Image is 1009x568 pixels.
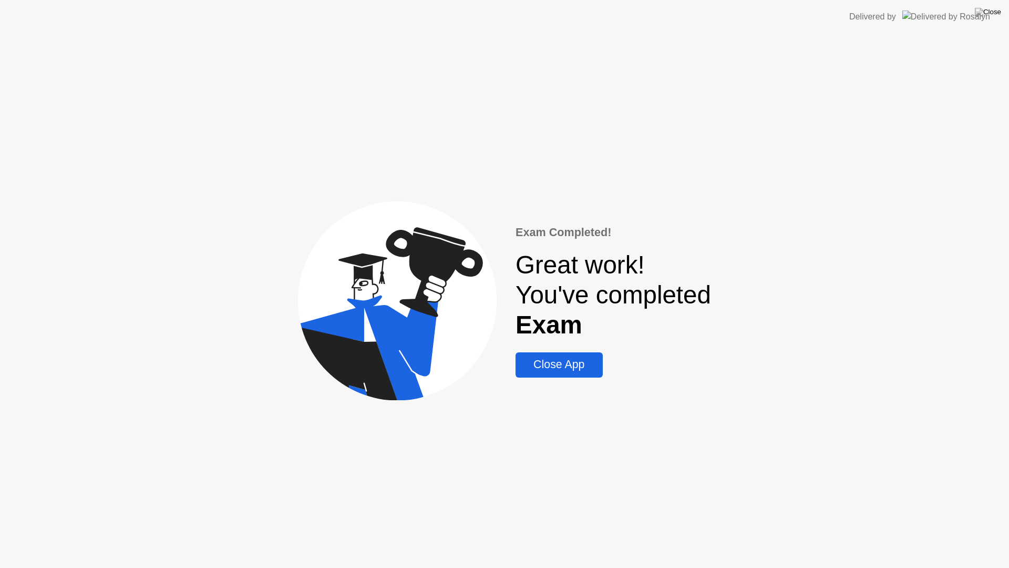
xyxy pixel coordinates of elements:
div: Delivered by [849,11,896,23]
div: Exam Completed! [516,224,711,241]
b: Exam [516,311,582,339]
div: Great work! You've completed [516,250,711,340]
button: Close App [516,352,602,378]
img: Close [975,8,1001,16]
div: Close App [519,358,599,371]
img: Delivered by Rosalyn [902,11,990,23]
